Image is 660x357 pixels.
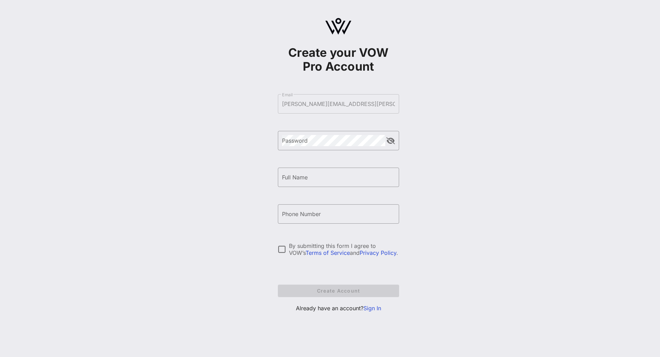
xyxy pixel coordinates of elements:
[278,304,399,312] p: Already have an account?
[278,46,399,73] h1: Create your VOW Pro Account
[363,305,381,312] a: Sign In
[282,92,293,97] label: Email
[386,137,395,144] button: append icon
[360,249,396,256] a: Privacy Policy
[289,242,399,256] div: By submitting this form I agree to VOW’s and .
[306,249,350,256] a: Terms of Service
[325,18,351,35] img: logo.svg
